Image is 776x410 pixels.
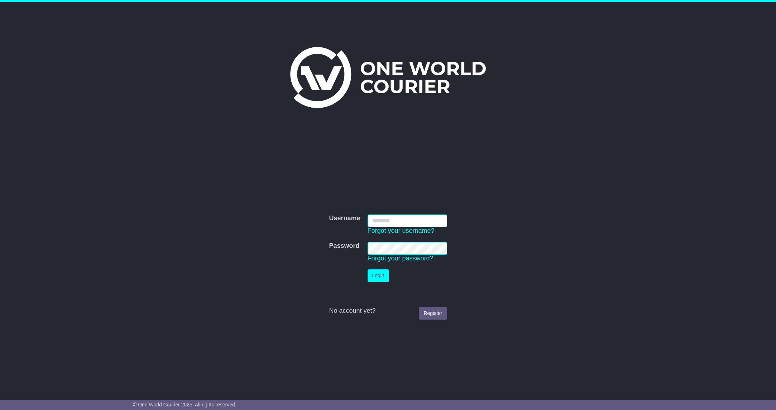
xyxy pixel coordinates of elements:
button: Login [368,269,389,282]
a: Register [419,307,447,320]
label: Password [329,242,359,250]
img: One World [290,47,486,108]
div: No account yet? [329,307,447,315]
a: Forgot your password? [368,255,433,262]
a: Forgot your username? [368,227,435,234]
label: Username [329,215,360,222]
span: © One World Courier 2025. All rights reserved. [133,402,236,407]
